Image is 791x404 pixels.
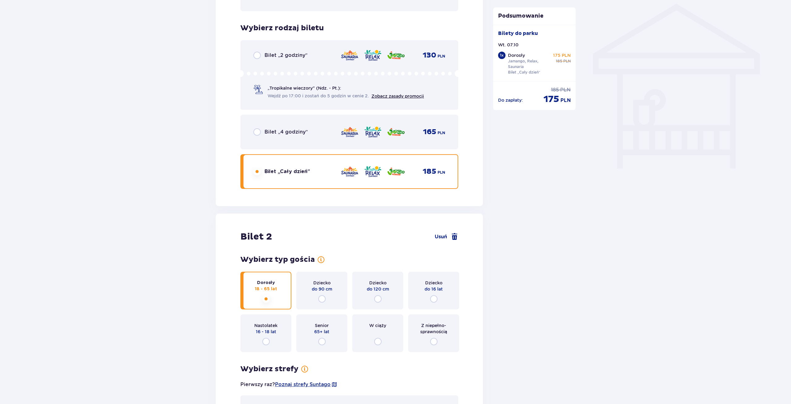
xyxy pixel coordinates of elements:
span: Usuń [435,233,447,240]
p: Bilety do parku [498,30,538,37]
img: Saunaria [341,49,359,62]
span: W ciąży [369,322,386,329]
p: Dorosły [508,52,525,58]
p: Do zapłaty : [498,97,523,103]
span: Dziecko [425,280,442,286]
span: 185 [551,87,559,93]
span: Bilet „2 godziny” [264,52,307,59]
a: Poznaj strefy Suntago [275,381,331,388]
img: Relax [364,165,382,178]
span: PLN [438,170,445,175]
span: 175 [544,93,559,105]
span: PLN [560,87,571,93]
h3: Wybierz rodzaj biletu [240,23,324,33]
span: PLN [438,53,445,59]
span: 16 - 18 lat [256,329,276,335]
span: do 16 lat [425,286,443,292]
span: do 120 cm [367,286,389,292]
div: 1 x [498,52,505,59]
span: Senior [315,322,329,329]
span: 185 [556,58,562,64]
span: do 90 cm [312,286,332,292]
span: PLN [563,58,571,64]
span: Dziecko [369,280,387,286]
span: 65+ lat [314,329,329,335]
img: Relax [364,49,382,62]
p: Bilet „Cały dzień” [508,70,540,75]
h3: Wybierz typ gościa [240,255,315,264]
h2: Bilet 2 [240,231,272,243]
img: Jamango [387,49,405,62]
span: 165 [423,127,436,137]
span: Wejdź po 17:00 i zostań do 5 godzin w cenie 2. [268,93,369,99]
p: Podsumowanie [493,12,576,20]
img: Saunaria [341,165,359,178]
p: 175 PLN [553,52,571,58]
span: PLN [438,130,445,136]
p: Wt. 07.10 [498,42,518,48]
span: Dorosły [257,280,275,286]
a: Zobacz zasady promocji [371,94,424,99]
span: 130 [423,51,436,60]
span: „Tropikalne wieczory" (Ndz. - Pt.): [268,85,341,91]
span: Dziecko [313,280,331,286]
span: Bilet „4 godziny” [264,129,308,135]
img: Saunaria [341,125,359,138]
h3: Wybierz strefy [240,364,298,374]
img: Jamango [387,165,405,178]
span: PLN [560,97,571,104]
span: Bilet „Cały dzień” [264,168,310,175]
span: Z niepełno­sprawnością [414,322,454,335]
img: Relax [364,125,382,138]
p: Jamango, Relax, Saunaria [508,58,551,70]
span: 185 [423,167,436,176]
span: Nastolatek [254,322,277,329]
p: Pierwszy raz? [240,381,337,388]
a: Usuń [435,233,458,240]
img: Jamango [387,125,405,138]
span: 18 - 65 lat [255,286,277,292]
